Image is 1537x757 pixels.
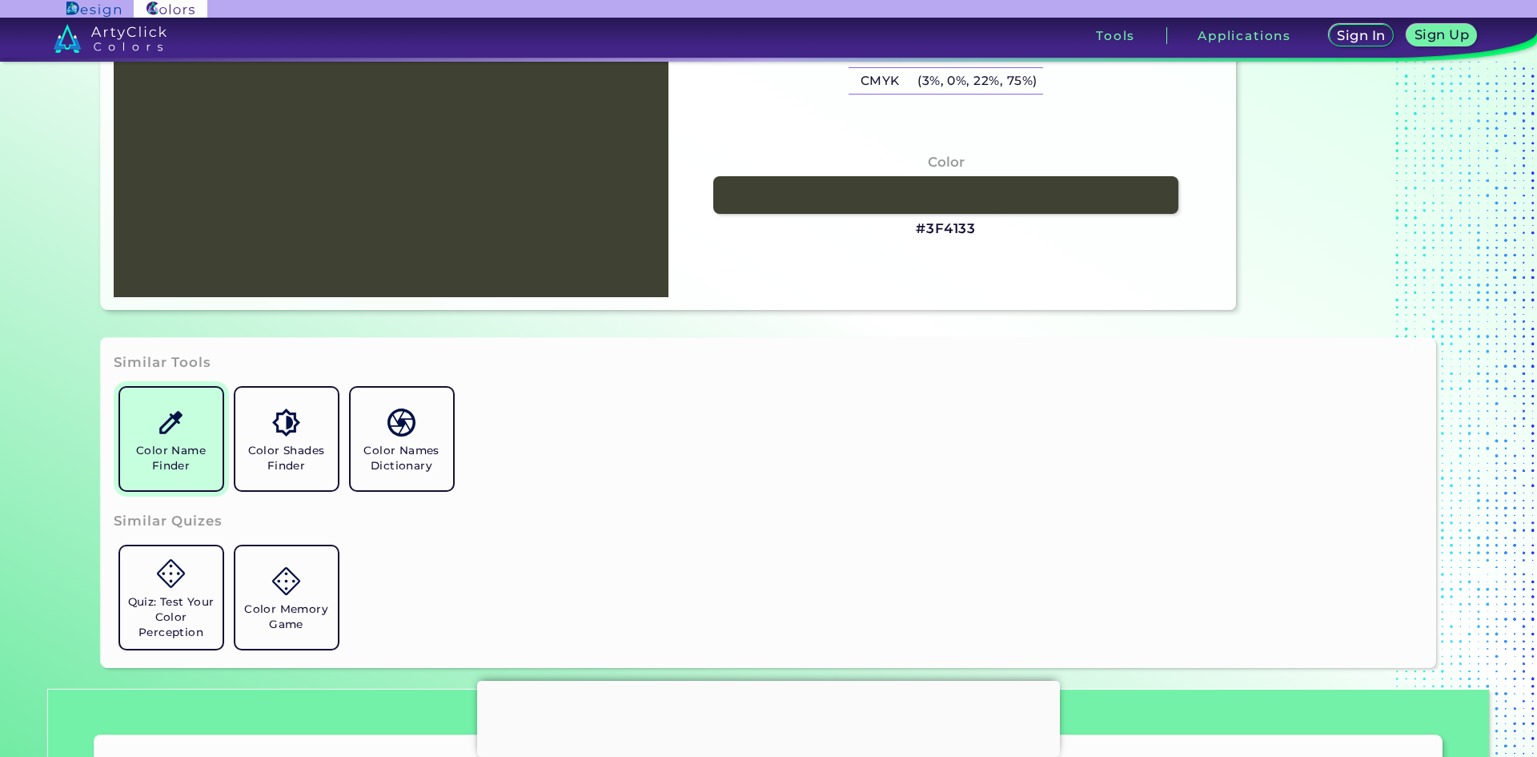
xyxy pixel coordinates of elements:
[272,409,300,437] img: icon_color_shades.svg
[477,681,1060,753] iframe: Advertisement
[242,602,331,632] h5: Color Memory Game
[1337,29,1385,42] h5: Sign In
[916,219,976,239] h3: #3F4133
[928,151,965,174] h4: Color
[114,540,229,655] a: Quiz: Test Your Color Perception
[849,68,911,95] h5: CMYK
[1096,30,1135,42] h3: Tools
[272,567,300,595] img: icon_game.svg
[157,409,185,437] img: icon_color_name_finder.svg
[911,68,1043,95] h5: (3%, 0%, 22%, 75%)
[1407,24,1477,46] a: Sign Up
[242,443,331,473] h5: Color Shades Finder
[229,540,344,655] a: Color Memory Game
[114,512,223,531] h3: Similar Quizes
[1329,24,1395,46] a: Sign In
[357,443,447,473] h5: Color Names Dictionary
[157,559,185,587] img: icon_game.svg
[54,24,167,53] img: logo_artyclick_colors_white.svg
[1198,30,1291,42] h3: Applications
[126,443,216,473] h5: Color Name Finder
[1415,28,1469,41] h5: Sign Up
[344,381,459,497] a: Color Names Dictionary
[229,381,344,497] a: Color Shades Finder
[66,2,120,17] img: ArtyClick Design logo
[114,353,211,372] h3: Similar Tools
[126,594,216,640] h5: Quiz: Test Your Color Perception
[114,381,229,497] a: Color Name Finder
[387,409,415,437] img: icon_color_names_dictionary.svg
